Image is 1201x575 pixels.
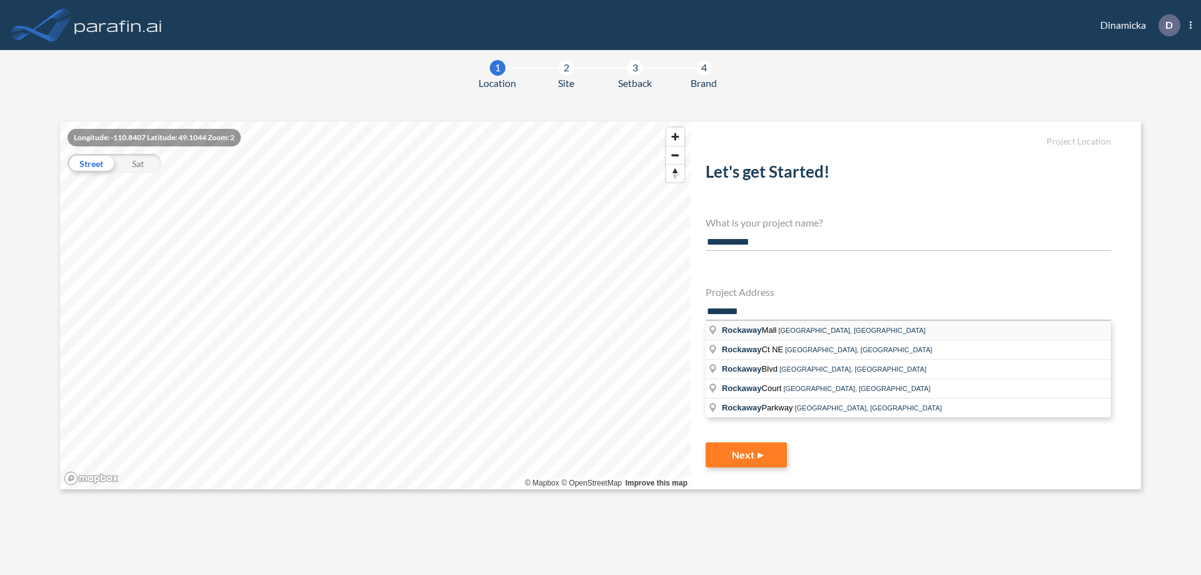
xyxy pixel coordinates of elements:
div: Street [68,154,114,173]
span: [GEOGRAPHIC_DATA], [GEOGRAPHIC_DATA] [779,365,926,373]
span: Rockaway [722,403,762,412]
span: Mall [722,325,778,335]
img: logo [72,13,165,38]
span: Location [479,76,516,91]
h4: Project Address [706,286,1111,298]
div: 4 [696,60,712,76]
a: Mapbox homepage [64,471,119,486]
span: Rockaway [722,325,762,335]
a: Improve this map [626,479,687,487]
button: Next [706,442,787,467]
div: 1 [490,60,505,76]
h4: What is your project name? [706,216,1111,228]
p: D [1165,19,1173,31]
span: Setback [618,76,652,91]
span: [GEOGRAPHIC_DATA], [GEOGRAPHIC_DATA] [778,327,925,334]
span: [GEOGRAPHIC_DATA], [GEOGRAPHIC_DATA] [783,385,930,392]
span: Rockaway [722,345,762,354]
a: OpenStreetMap [561,479,622,487]
a: Mapbox [525,479,559,487]
button: Zoom out [666,146,684,164]
span: Ct NE [722,345,785,354]
div: Dinamicka [1082,14,1192,36]
span: Blvd [722,364,779,374]
button: Zoom in [666,128,684,146]
span: Rockaway [722,384,762,393]
button: Reset bearing to north [666,164,684,182]
span: [GEOGRAPHIC_DATA], [GEOGRAPHIC_DATA] [794,404,941,412]
canvas: Map [60,121,691,489]
div: 2 [559,60,574,76]
span: Court [722,384,783,393]
div: Longitude: -110.8407 Latitude: 49.1044 Zoom: 2 [68,129,241,146]
span: Brand [691,76,717,91]
span: Parkway [722,403,794,412]
div: Sat [114,154,161,173]
span: Rockaway [722,364,762,374]
h5: Project Location [706,136,1111,147]
span: [GEOGRAPHIC_DATA], [GEOGRAPHIC_DATA] [785,346,932,354]
div: 3 [627,60,643,76]
h2: Let's get Started! [706,162,1111,186]
span: Site [558,76,574,91]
